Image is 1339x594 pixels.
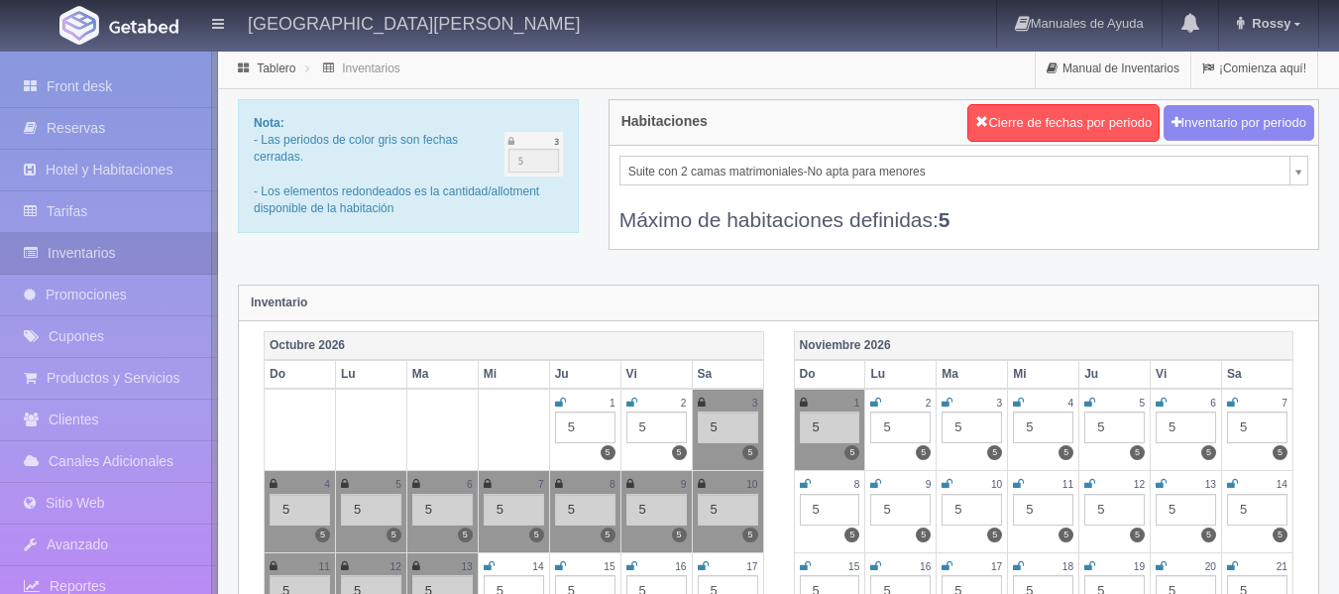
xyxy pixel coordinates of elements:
[610,398,615,409] small: 1
[942,494,1002,526] div: 5
[800,494,860,526] div: 5
[626,494,687,526] div: 5
[794,331,1293,360] th: Noviembre 2026
[854,479,860,490] small: 8
[604,561,614,572] small: 15
[1277,479,1287,490] small: 14
[967,104,1160,142] button: Cierre de fechas por periodo
[504,132,563,177] img: cutoff.png
[1062,561,1073,572] small: 18
[467,479,473,490] small: 6
[391,561,401,572] small: 12
[1247,16,1290,31] span: Rossy
[987,445,1002,460] label: 5
[1084,494,1145,526] div: 5
[844,445,859,460] label: 5
[848,561,859,572] small: 15
[324,479,330,490] small: 4
[746,561,757,572] small: 17
[257,61,295,75] a: Tablero
[610,479,615,490] small: 8
[1036,50,1190,88] a: Manual de Inventarios
[991,561,1002,572] small: 17
[865,360,937,389] th: Lu
[342,61,400,75] a: Inventarios
[1210,398,1216,409] small: 6
[254,116,284,130] b: Nota:
[1130,445,1145,460] label: 5
[1084,412,1145,443] div: 5
[621,114,708,129] h4: Habitaciones
[939,208,950,231] b: 5
[1191,50,1317,88] a: ¡Comienza aquí!
[529,528,544,542] label: 5
[1277,561,1287,572] small: 21
[458,528,473,542] label: 5
[794,360,865,389] th: Do
[1227,412,1287,443] div: 5
[395,479,401,490] small: 5
[1139,398,1145,409] small: 5
[1062,479,1073,490] small: 11
[844,528,859,542] label: 5
[341,494,401,526] div: 5
[742,445,757,460] label: 5
[1164,105,1314,142] button: Inventario por periodo
[1134,561,1145,572] small: 19
[335,360,406,389] th: Lu
[628,157,1282,186] span: Suite con 2 camas matrimoniales-No apta para menores
[626,412,687,443] div: 5
[109,19,178,34] img: Getabed
[926,398,932,409] small: 2
[461,561,472,572] small: 13
[1134,479,1145,490] small: 12
[1205,561,1216,572] small: 20
[1151,360,1222,389] th: Vi
[412,494,473,526] div: 5
[1059,445,1073,460] label: 5
[619,185,1308,234] div: Máximo de habitaciones definidas:
[800,412,860,443] div: 5
[1205,479,1216,490] small: 13
[742,528,757,542] label: 5
[746,479,757,490] small: 10
[555,494,615,526] div: 5
[1008,360,1079,389] th: Mi
[698,412,758,443] div: 5
[1130,528,1145,542] label: 5
[752,398,758,409] small: 3
[555,412,615,443] div: 5
[484,494,544,526] div: 5
[387,528,401,542] label: 5
[1201,445,1216,460] label: 5
[1201,528,1216,542] label: 5
[1222,360,1293,389] th: Sa
[920,561,931,572] small: 16
[1156,494,1216,526] div: 5
[315,528,330,542] label: 5
[672,528,687,542] label: 5
[987,528,1002,542] label: 5
[681,479,687,490] small: 9
[991,479,1002,490] small: 10
[538,479,544,490] small: 7
[406,360,478,389] th: Ma
[601,528,615,542] label: 5
[1013,494,1073,526] div: 5
[549,360,620,389] th: Ju
[1156,412,1216,443] div: 5
[1273,528,1287,542] label: 5
[675,561,686,572] small: 16
[681,398,687,409] small: 2
[270,494,330,526] div: 5
[238,99,579,233] div: - Las periodos de color gris son fechas cerradas. - Los elementos redondeados es la cantidad/allo...
[698,494,758,526] div: 5
[1068,398,1074,409] small: 4
[672,445,687,460] label: 5
[532,561,543,572] small: 14
[265,331,764,360] th: Octubre 2026
[478,360,549,389] th: Mi
[265,360,336,389] th: Do
[251,296,307,309] strong: Inventario
[870,494,931,526] div: 5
